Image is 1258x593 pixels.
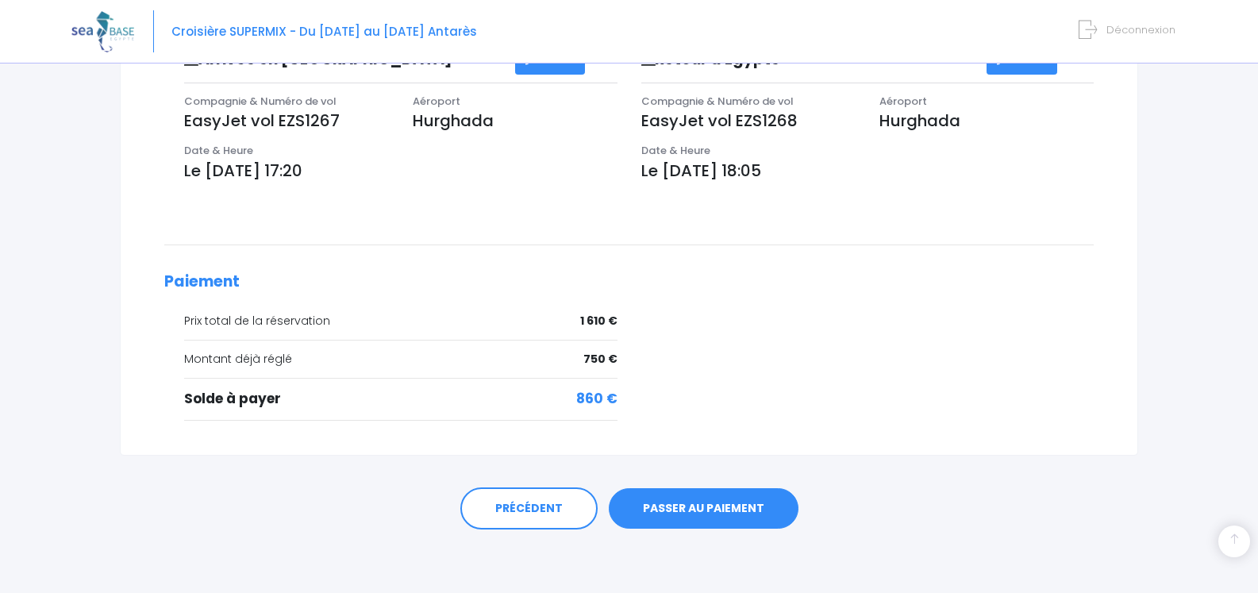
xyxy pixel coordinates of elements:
[413,109,617,133] p: Hurghada
[184,389,617,410] div: Solde à payer
[172,51,515,69] h3: Arrivée en [GEOGRAPHIC_DATA]
[879,109,1094,133] p: Hurghada
[641,109,856,133] p: EasyJet vol EZS1268
[609,488,798,529] a: PASSER AU PAIEMENT
[879,94,927,109] span: Aéroport
[583,351,617,368] span: 750 €
[184,351,617,368] div: Montant déjà réglé
[1106,22,1175,37] span: Déconnexion
[576,389,617,410] span: 860 €
[171,23,477,40] span: Croisière SUPERMIX - Du [DATE] au [DATE] Antarès
[164,273,1094,291] h2: Paiement
[641,94,794,109] span: Compagnie & Numéro de vol
[641,159,1094,183] p: Le [DATE] 18:05
[184,109,389,133] p: EasyJet vol EZS1267
[184,313,617,329] div: Prix total de la réservation
[184,143,253,158] span: Date & Heure
[184,159,617,183] p: Le [DATE] 17:20
[460,487,598,530] a: PRÉCÉDENT
[641,143,710,158] span: Date & Heure
[413,94,460,109] span: Aéroport
[580,313,617,329] span: 1 610 €
[184,94,337,109] span: Compagnie & Numéro de vol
